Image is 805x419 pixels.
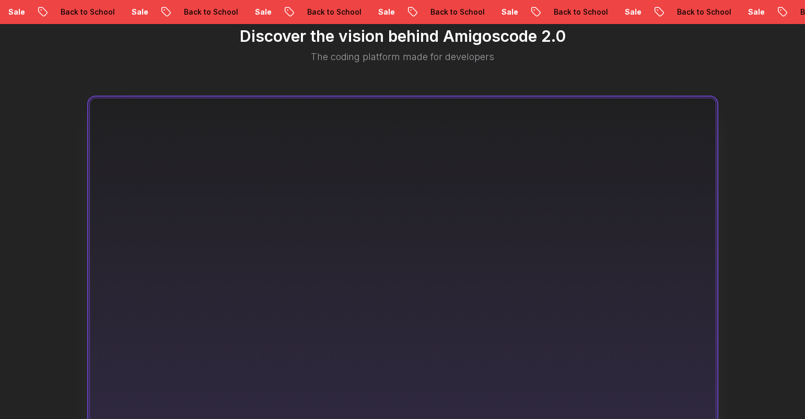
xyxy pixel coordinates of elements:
[445,7,479,17] p: Sale
[692,7,725,17] p: Sale
[497,7,568,17] p: Back to School
[322,7,355,17] p: Sale
[75,7,109,17] p: Sale
[251,7,322,17] p: Back to School
[374,7,445,17] p: Back to School
[252,50,553,64] p: The coding platform made for developers
[621,7,692,17] p: Back to School
[199,7,232,17] p: Sale
[127,7,199,17] p: Back to School
[4,7,75,17] p: Back to School
[89,27,716,45] h2: Discover the vision behind Amigoscode 2.0
[568,7,602,17] p: Sale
